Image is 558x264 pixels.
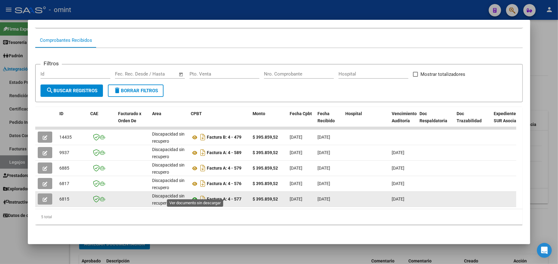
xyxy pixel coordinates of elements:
span: Discapacidad sin recupero [152,132,185,144]
input: Start date [115,71,135,77]
span: Mostrar totalizadores [420,71,465,78]
mat-icon: delete [113,87,121,94]
span: 14435 [59,135,72,140]
strong: Factura A: 4 - 589 [207,150,241,155]
datatable-header-cell: Doc Trazabilidad [454,107,491,134]
span: [DATE] [290,135,302,140]
strong: Factura A: 4 - 576 [207,181,241,186]
span: CAE [90,111,98,116]
i: Descargar documento [199,148,207,158]
button: Buscar Registros [40,84,103,97]
span: Discapacidad sin recupero [152,178,185,190]
span: Discapacidad sin recupero [152,162,185,175]
span: [DATE] [290,181,302,186]
i: Descargar documento [199,132,207,142]
i: Descargar documento [199,163,207,173]
span: [DATE] [392,150,404,155]
span: Monto [253,111,265,116]
datatable-header-cell: Facturado x Orden De [116,107,150,134]
datatable-header-cell: Hospital [343,107,389,134]
span: Facturado x Orden De [118,111,141,123]
span: ID [59,111,63,116]
strong: $ 395.859,52 [253,150,278,155]
span: [DATE] [317,181,330,186]
datatable-header-cell: Vencimiento Auditoría [389,107,417,134]
span: 6815 [59,197,69,201]
span: Buscar Registros [46,88,97,93]
button: Open calendar [177,71,185,78]
mat-icon: search [46,87,53,94]
span: Doc Trazabilidad [457,111,482,123]
span: 9937 [59,150,69,155]
strong: Factura A: 4 - 577 [207,197,241,202]
strong: $ 395.859,52 [253,197,278,201]
span: 6885 [59,166,69,171]
strong: Factura B: 4 - 479 [207,135,241,140]
datatable-header-cell: CAE [88,107,116,134]
span: Discapacidad sin recupero [152,147,185,159]
span: Expediente SUR Asociado [494,111,521,123]
button: Borrar Filtros [108,84,164,97]
div: Comprobantes Recibidos [40,37,92,44]
span: [DATE] [290,197,302,201]
strong: $ 395.859,52 [253,181,278,186]
span: Discapacidad sin recupero [152,193,185,206]
datatable-header-cell: Doc Respaldatoria [417,107,454,134]
datatable-header-cell: Fecha Recibido [315,107,343,134]
span: Borrar Filtros [113,88,158,93]
h3: Filtros [40,59,62,67]
i: Descargar documento [199,194,207,204]
span: [DATE] [392,197,404,201]
datatable-header-cell: Area [150,107,188,134]
span: [DATE] [317,197,330,201]
strong: Factura A: 4 - 579 [207,166,241,171]
span: [DATE] [392,181,404,186]
span: Fecha Recibido [317,111,335,123]
strong: $ 395.859,52 [253,166,278,171]
span: Vencimiento Auditoría [392,111,417,123]
span: [DATE] [317,166,330,171]
span: Area [152,111,161,116]
datatable-header-cell: Expediente SUR Asociado [491,107,525,134]
strong: $ 395.859,52 [253,135,278,140]
span: Fecha Cpbt [290,111,312,116]
span: [DATE] [290,150,302,155]
datatable-header-cell: Monto [250,107,287,134]
span: CPBT [191,111,202,116]
span: [DATE] [290,166,302,171]
span: Hospital [345,111,362,116]
span: [DATE] [317,135,330,140]
input: End date [141,71,171,77]
datatable-header-cell: Fecha Cpbt [287,107,315,134]
div: Open Intercom Messenger [537,243,552,258]
span: Doc Respaldatoria [420,111,447,123]
span: [DATE] [317,150,330,155]
div: 5 total [35,209,523,225]
datatable-header-cell: ID [57,107,88,134]
datatable-header-cell: CPBT [188,107,250,134]
span: [DATE] [392,166,404,171]
span: 6817 [59,181,69,186]
i: Descargar documento [199,179,207,188]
